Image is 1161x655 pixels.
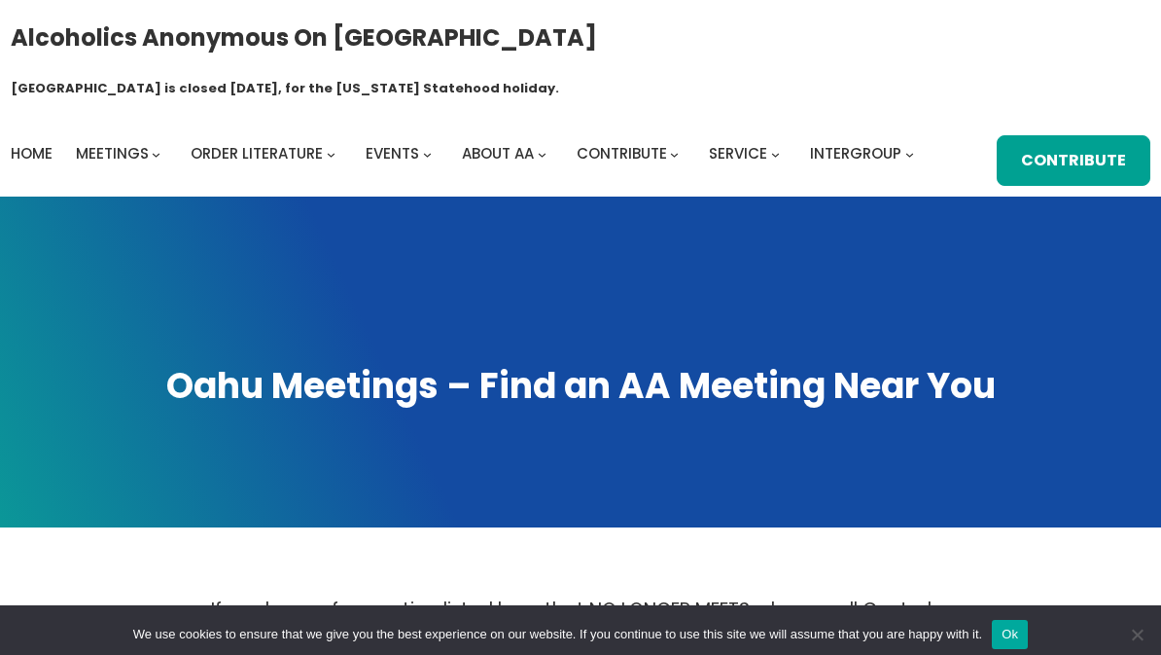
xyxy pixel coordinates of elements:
[11,69,559,89] h1: [GEOGRAPHIC_DATA] is closed [DATE], for the [US_STATE] Statehood holiday.
[538,140,546,149] button: About AA submenu
[771,140,780,149] button: Service submenu
[76,130,149,158] a: Meetings
[992,610,1028,639] button: Ok
[327,140,335,149] button: Order Literature submenu
[709,130,767,158] a: Service
[11,7,597,49] a: Alcoholics Anonymous on [GEOGRAPHIC_DATA]
[366,130,419,158] a: Events
[11,130,921,158] nav: Intergroup
[462,133,534,154] span: About AA
[905,140,914,149] button: Intergroup submenu
[997,126,1150,176] a: Contribute
[366,133,419,154] span: Events
[577,133,667,154] span: Contribute
[76,133,149,154] span: Meetings
[462,130,534,158] a: About AA
[709,133,767,154] span: Service
[11,130,53,158] a: Home
[191,133,323,154] span: Order Literature
[18,353,1143,401] h1: Oahu Meetings – Find an AA Meeting Near You
[577,130,667,158] a: Contribute
[152,140,160,149] button: Meetings submenu
[133,615,982,635] span: We use cookies to ensure that we give you the best experience on our website. If you continue to ...
[810,133,901,154] span: Intergroup
[810,130,901,158] a: Intergroup
[1127,615,1146,635] span: No
[11,133,53,154] span: Home
[423,140,432,149] button: Events submenu
[670,140,679,149] button: Contribute submenu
